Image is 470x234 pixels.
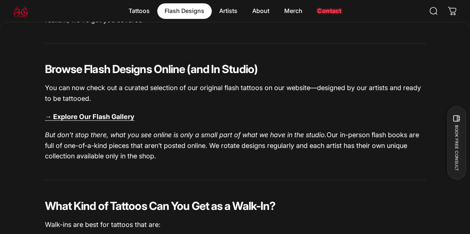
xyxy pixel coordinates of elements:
nav: Primary [121,3,349,19]
summary: Flash Designs [157,3,212,19]
summary: Artists [212,3,245,19]
summary: About [245,3,277,19]
a: Contact [310,3,349,19]
a: 0 items [444,3,460,19]
summary: Tattoos [121,3,157,19]
summary: Merch [277,3,310,19]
